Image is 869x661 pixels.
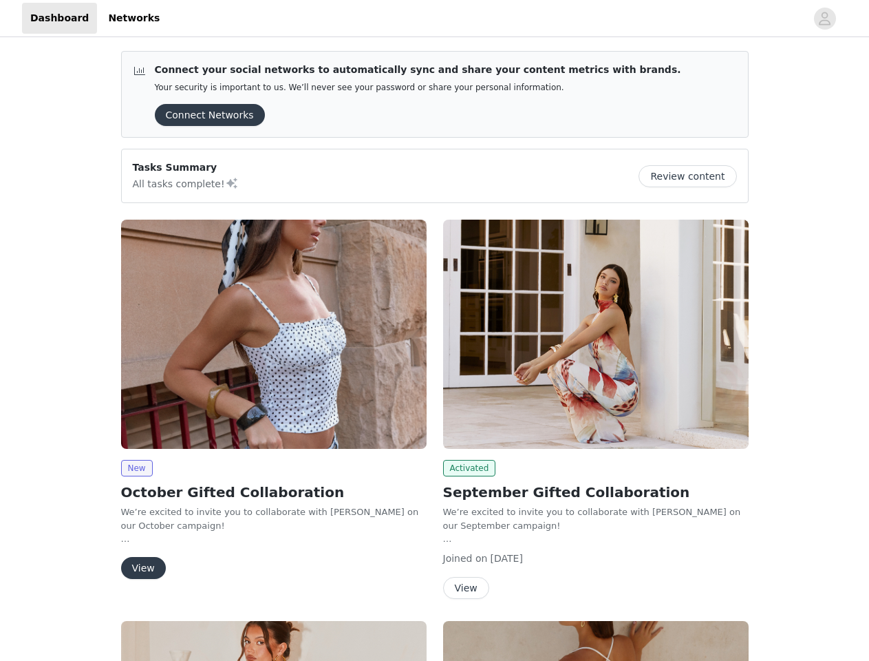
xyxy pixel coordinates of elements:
[22,3,97,34] a: Dashboard
[155,83,681,93] p: Your security is important to us. We’ll never see your password or share your personal information.
[443,482,749,503] h2: September Gifted Collaboration
[443,505,749,532] p: We’re excited to invite you to collaborate with [PERSON_NAME] on our September campaign!
[443,220,749,449] img: Peppermayo UK
[155,104,265,126] button: Connect Networks
[639,165,736,187] button: Review content
[121,557,166,579] button: View
[121,482,427,503] h2: October Gifted Collaboration
[818,8,831,30] div: avatar
[443,553,488,564] span: Joined on
[133,175,239,191] p: All tasks complete!
[443,460,496,476] span: Activated
[491,553,523,564] span: [DATE]
[121,460,153,476] span: New
[133,160,239,175] p: Tasks Summary
[121,505,427,532] p: We’re excited to invite you to collaborate with [PERSON_NAME] on our October campaign!
[443,583,489,594] a: View
[121,563,166,574] a: View
[443,577,489,599] button: View
[121,220,427,449] img: Peppermayo UK
[100,3,168,34] a: Networks
[155,63,681,77] p: Connect your social networks to automatically sync and share your content metrics with brands.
